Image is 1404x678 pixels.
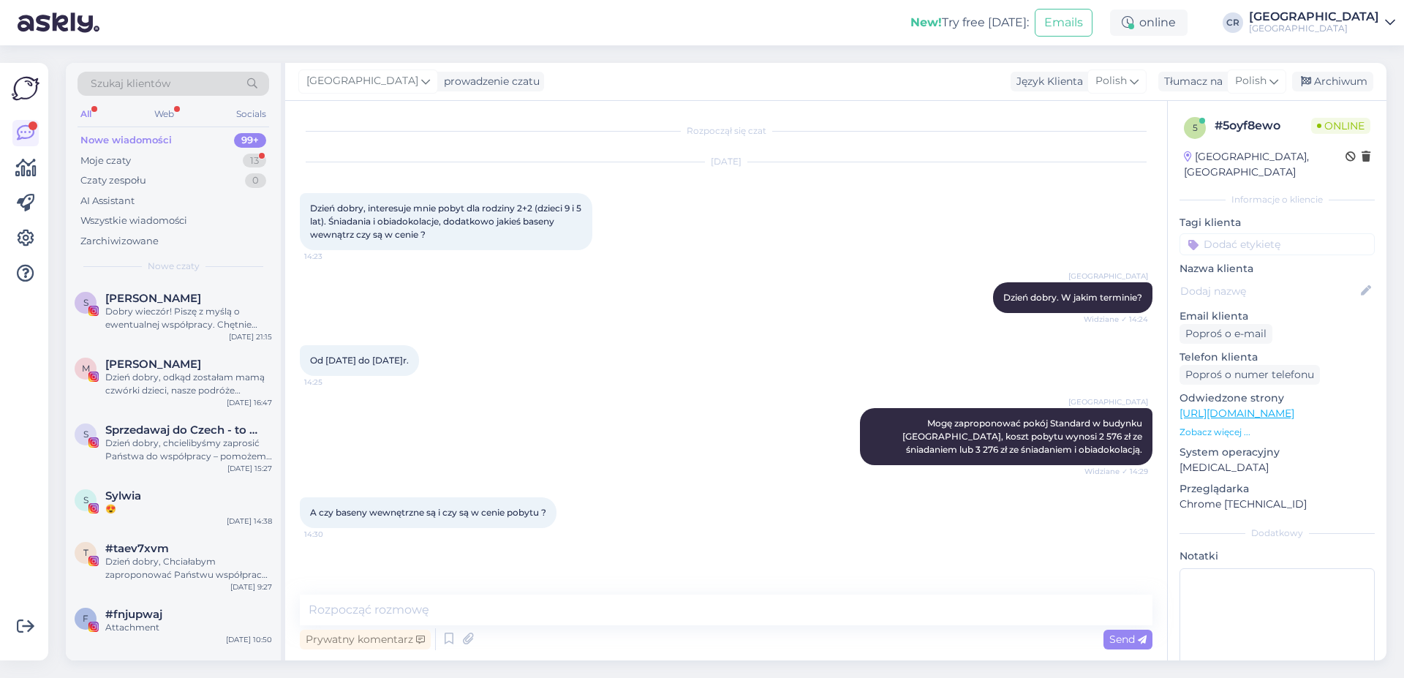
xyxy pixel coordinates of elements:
[83,429,88,440] span: S
[1180,460,1375,475] p: [MEDICAL_DATA]
[304,529,359,540] span: 14:30
[1180,426,1375,439] p: Zobacz więcej ...
[1223,12,1243,33] div: CR
[230,581,272,592] div: [DATE] 9:27
[105,489,141,502] span: Sylwia
[80,194,135,208] div: AI Assistant
[304,251,359,262] span: 14:23
[1180,407,1294,420] a: [URL][DOMAIN_NAME]
[1180,233,1375,255] input: Dodać etykietę
[105,608,162,621] span: #fnjupwaj
[83,613,88,624] span: f
[227,397,272,408] div: [DATE] 16:47
[310,507,546,518] span: A czy baseny wewnętrzne są i czy są w cenie pobytu ?
[105,437,272,463] div: Dzień dobry, chcielibyśmy zaprosić Państwa do współpracy – pomożemy dotrzeć do czeskich i [DEMOGR...
[243,154,266,168] div: 13
[1011,74,1083,89] div: Język Klienta
[1180,549,1375,564] p: Notatki
[105,555,272,581] div: Dzień dobry, Chciałabym zaproponować Państwu współpracę. Jestem blogerką z [GEOGRAPHIC_DATA] rozp...
[1193,122,1198,133] span: 5
[1184,149,1345,180] div: [GEOGRAPHIC_DATA], [GEOGRAPHIC_DATA]
[105,502,272,516] div: 😍
[310,203,584,240] span: Dzień dobry, interesuje mnie pobyt dla rodziny 2+2 (dzieci 9 i 5 lat). Śniadania i obiadokolacje,...
[1180,215,1375,230] p: Tagi klienta
[300,124,1152,138] div: Rozpoczął się czat
[304,377,359,388] span: 14:25
[1109,633,1147,646] span: Send
[105,358,201,371] span: Monika Kowalewska
[1180,324,1272,344] div: Poproś o e-mail
[1180,527,1375,540] div: Dodatkowy
[1180,497,1375,512] p: Chrome [TECHNICAL_ID]
[82,363,90,374] span: M
[1110,10,1188,36] div: online
[438,74,540,89] div: prowadzenie czatu
[300,155,1152,168] div: [DATE]
[78,105,94,124] div: All
[1235,73,1267,89] span: Polish
[227,516,272,527] div: [DATE] 14:38
[1180,445,1375,460] p: System operacyjny
[1180,193,1375,206] div: Informacje o kliencie
[245,173,266,188] div: 0
[83,494,88,505] span: S
[1035,9,1092,37] button: Emails
[910,15,942,29] b: New!
[226,634,272,645] div: [DATE] 10:50
[1003,292,1142,303] span: Dzień dobry. W jakim terminie?
[80,154,131,168] div: Moje czaty
[1292,72,1373,91] div: Archiwum
[105,292,201,305] span: Sylwia Tomczak
[1180,309,1375,324] p: Email klienta
[1084,466,1148,477] span: Widziane ✓ 14:29
[1215,117,1311,135] div: # 5oyf8ewo
[229,331,272,342] div: [DATE] 21:15
[80,234,159,249] div: Zarchiwizowane
[105,542,169,555] span: #taev7xvm
[1180,481,1375,497] p: Przeglądarka
[12,75,39,102] img: Askly Logo
[1311,118,1370,134] span: Online
[1180,365,1320,385] div: Poproś o numer telefonu
[910,14,1029,31] div: Try free [DATE]:
[1180,261,1375,276] p: Nazwa klienta
[105,305,272,331] div: Dobry wieczór! Piszę z myślą o ewentualnej współpracy. Chętnie przygotuję materiały w ramach poby...
[80,133,172,148] div: Nowe wiadomości
[80,173,146,188] div: Czaty zespołu
[227,463,272,474] div: [DATE] 15:27
[105,423,257,437] span: Sprzedawaj do Czech - to proste!
[310,355,409,366] span: Od [DATE] do [DATE]r.
[300,630,431,649] div: Prywatny komentarz
[1249,11,1379,23] div: [GEOGRAPHIC_DATA]
[1068,271,1148,282] span: [GEOGRAPHIC_DATA]
[91,76,170,91] span: Szukaj klientów
[902,418,1144,455] span: Mogę zaproponować pokój Standard w budynku [GEOGRAPHIC_DATA], koszt pobytu wynosi 2 576 zł ze śni...
[148,260,200,273] span: Nowe czaty
[1095,73,1127,89] span: Polish
[233,105,269,124] div: Socials
[105,621,272,634] div: Attachment
[1084,314,1148,325] span: Widziane ✓ 14:24
[234,133,266,148] div: 99+
[1249,23,1379,34] div: [GEOGRAPHIC_DATA]
[151,105,177,124] div: Web
[306,73,418,89] span: [GEOGRAPHIC_DATA]
[1180,391,1375,406] p: Odwiedzone strony
[1068,396,1148,407] span: [GEOGRAPHIC_DATA]
[83,547,88,558] span: t
[1180,350,1375,365] p: Telefon klienta
[83,297,88,308] span: S
[105,371,272,397] div: Dzień dobry, odkąd zostałam mamą czwórki dzieci, nasze podróże wyglądają zupełnie inaczej. Zaczęł...
[1158,74,1223,89] div: Tłumacz na
[1180,283,1358,299] input: Dodaj nazwę
[1249,11,1395,34] a: [GEOGRAPHIC_DATA][GEOGRAPHIC_DATA]
[80,214,187,228] div: Wszystkie wiadomości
